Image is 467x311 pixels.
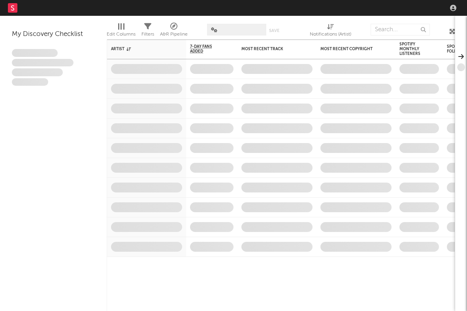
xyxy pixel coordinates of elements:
[107,20,136,43] div: Edit Columns
[241,47,301,51] div: Most Recent Track
[107,30,136,39] div: Edit Columns
[371,24,430,36] input: Search...
[190,44,222,54] span: 7-Day Fans Added
[12,59,73,67] span: Integer aliquet in purus et
[141,30,154,39] div: Filters
[12,49,58,57] span: Lorem ipsum dolor
[399,42,427,56] div: Spotify Monthly Listeners
[160,20,188,43] div: A&R Pipeline
[141,20,154,43] div: Filters
[12,68,63,76] span: Praesent ac interdum
[310,20,351,43] div: Notifications (Artist)
[12,78,48,86] span: Aliquam viverra
[160,30,188,39] div: A&R Pipeline
[12,30,95,39] div: My Discovery Checklist
[111,47,170,51] div: Artist
[269,28,279,33] button: Save
[320,47,380,51] div: Most Recent Copyright
[310,30,351,39] div: Notifications (Artist)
